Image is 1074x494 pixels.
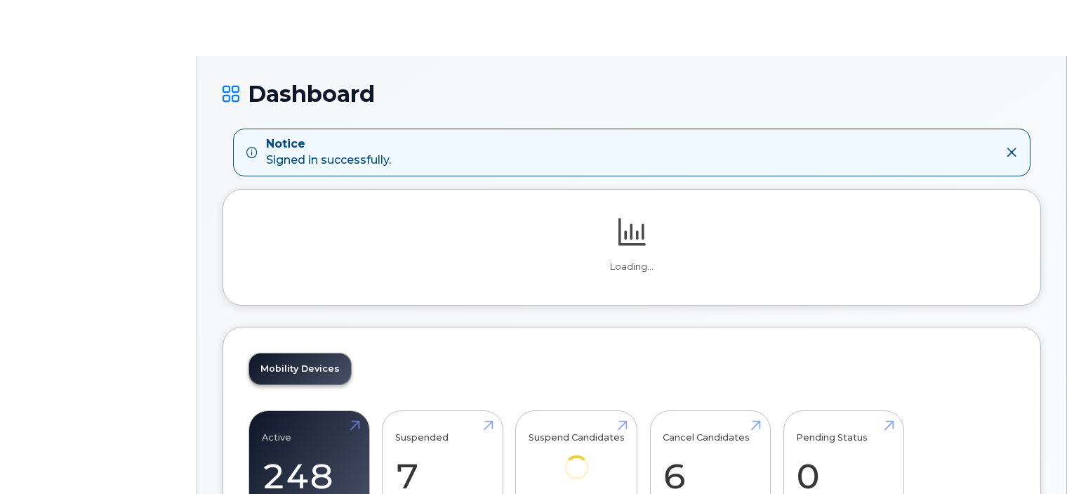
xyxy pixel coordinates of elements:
[249,353,351,384] a: Mobility Devices
[223,82,1041,106] h1: Dashboard
[266,136,391,169] div: Signed in successfully.
[248,261,1015,273] p: Loading...
[266,136,391,152] strong: Notice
